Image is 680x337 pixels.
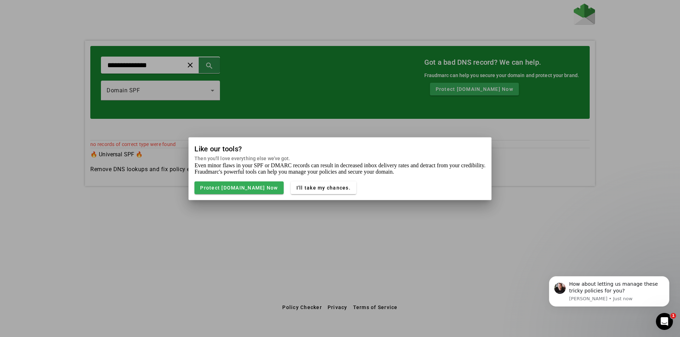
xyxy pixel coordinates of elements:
[194,181,283,194] button: Protect [DOMAIN_NAME] Now
[189,162,491,200] mat-card-content: Even minor flaws in your SPF or DMARC records can result in decreased inbox delivery rates and de...
[296,185,351,191] span: I'll take my chances.
[538,267,680,333] iframe: Intercom notifications message
[200,185,278,191] span: Protect [DOMAIN_NAME] Now
[670,313,676,319] span: 1
[194,143,290,155] mat-card-title: Like our tools?
[291,181,356,194] button: I'll take my chances.
[656,313,673,330] iframe: Intercom live chat
[194,155,290,162] mat-card-subtitle: Then you'll love everything else we've got.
